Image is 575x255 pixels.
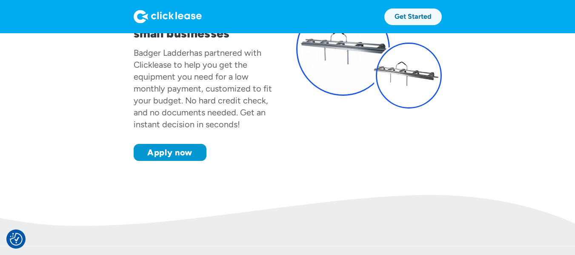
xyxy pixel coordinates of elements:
[134,48,272,129] div: has partnered with Clicklease to help you get the equipment you need for a low monthly payment, c...
[134,13,279,40] h1: Equipment leasing for small businesses
[10,233,23,246] button: Consent Preferences
[134,10,202,23] img: Logo
[134,144,206,161] a: Apply now
[384,9,442,25] a: Get Started
[134,48,189,58] div: Badger Ladder
[10,233,23,246] img: Revisit consent button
